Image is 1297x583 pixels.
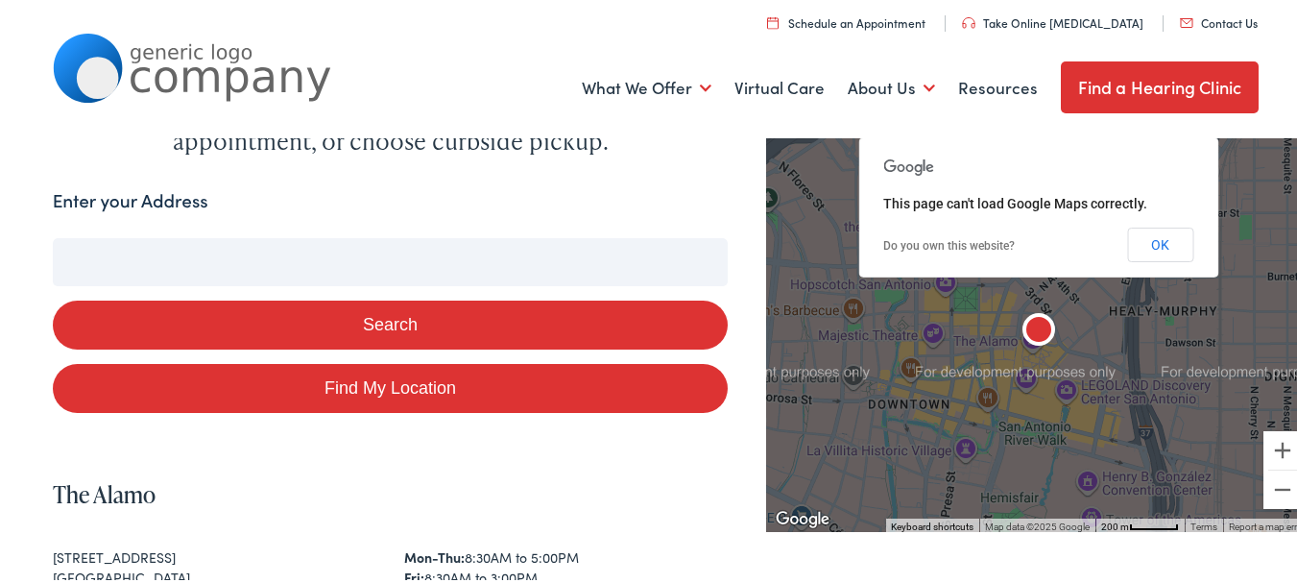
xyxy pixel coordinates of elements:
[771,504,834,529] a: Open this area in Google Maps (opens a new window)
[53,298,729,347] button: Search
[891,518,973,531] button: Keyboard shortcuts
[1127,225,1193,259] button: OK
[771,504,834,529] img: Google
[1095,516,1185,529] button: Map Scale: 200 m per 48 pixels
[1190,519,1217,529] a: Terms (opens in new tab)
[1180,15,1193,25] img: utility icon
[962,14,975,26] img: utility icon
[962,12,1143,28] a: Take Online [MEDICAL_DATA]
[767,12,925,28] a: Schedule an Appointment
[53,475,156,507] a: The Alamo
[1061,59,1260,110] a: Find a Hearing Clinic
[1101,519,1129,529] span: 200 m
[404,545,465,564] strong: Mon-Thu:
[767,13,779,26] img: utility icon
[958,50,1038,121] a: Resources
[848,50,935,121] a: About Us
[53,184,208,212] label: Enter your Address
[883,193,1147,208] span: This page can't load Google Maps correctly.
[53,545,377,565] div: [STREET_ADDRESS]
[1180,12,1258,28] a: Contact Us
[53,235,729,283] input: Enter your address or zip code
[582,50,711,121] a: What We Offer
[985,519,1090,529] span: Map data ©2025 Google
[53,361,729,410] a: Find My Location
[883,236,1015,250] a: Do you own this website?
[734,50,825,121] a: Virtual Care
[1016,306,1062,352] div: The Alamo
